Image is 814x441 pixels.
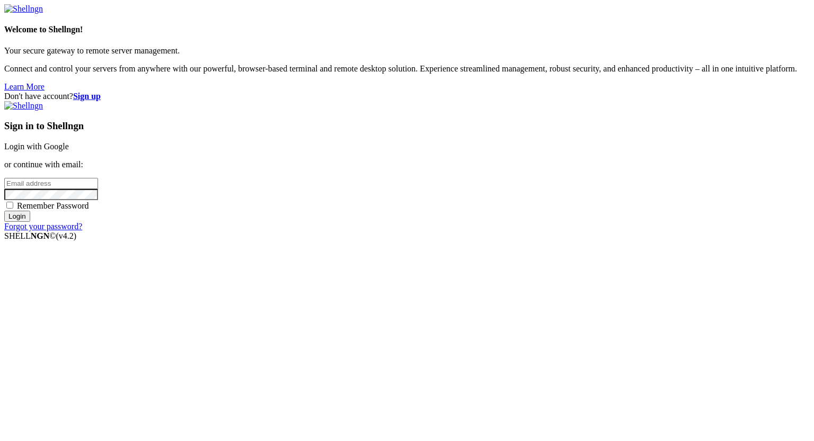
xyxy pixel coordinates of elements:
div: Don't have account? [4,92,810,101]
span: 4.2.0 [56,231,77,240]
h4: Welcome to Shellngn! [4,25,810,34]
b: NGN [31,231,50,240]
a: Learn More [4,82,45,91]
input: Email address [4,178,98,189]
h3: Sign in to Shellngn [4,120,810,132]
span: SHELL © [4,231,76,240]
img: Shellngn [4,101,43,111]
a: Sign up [73,92,101,101]
input: Remember Password [6,202,13,209]
a: Forgot your password? [4,222,82,231]
a: Login with Google [4,142,69,151]
p: Connect and control your servers from anywhere with our powerful, browser-based terminal and remo... [4,64,810,74]
img: Shellngn [4,4,43,14]
span: Remember Password [17,201,89,210]
p: or continue with email: [4,160,810,169]
p: Your secure gateway to remote server management. [4,46,810,56]
input: Login [4,211,30,222]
